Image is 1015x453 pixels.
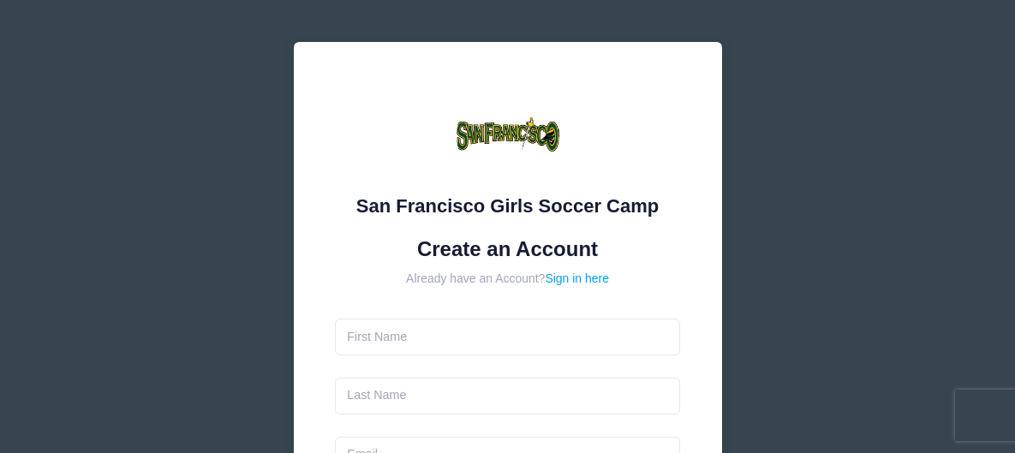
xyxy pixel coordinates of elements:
div: San Francisco Girls Soccer Camp [335,192,680,220]
input: Last Name [335,378,680,414]
input: First Name [335,319,680,355]
h1: Create an Account [335,237,680,262]
a: Sign in here [545,271,609,285]
div: Already have an Account? [335,270,680,288]
img: San Francisco Girls Soccer Camp [457,84,559,187]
